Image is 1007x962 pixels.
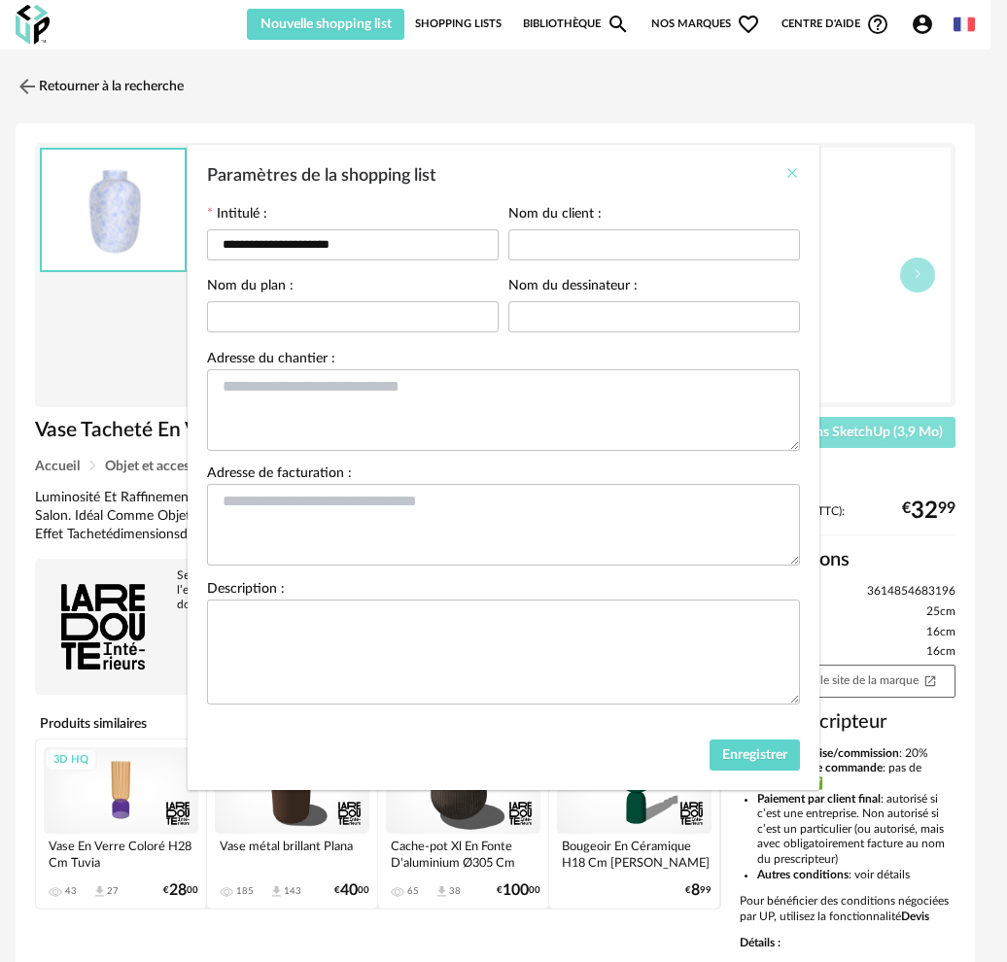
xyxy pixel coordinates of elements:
label: Nom du plan : [207,279,294,296]
label: Nom du client : [508,207,602,224]
label: Adresse de facturation : [207,466,352,484]
label: Description : [207,582,285,600]
span: Enregistrer [722,748,787,762]
label: Adresse du chantier : [207,352,335,369]
label: Intitulé : [207,207,267,224]
span: Paramètres de la shopping list [207,167,436,185]
div: Paramètres de la shopping list [188,145,819,790]
button: Enregistrer [710,739,801,771]
button: Close [784,164,800,185]
label: Nom du dessinateur : [508,279,638,296]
